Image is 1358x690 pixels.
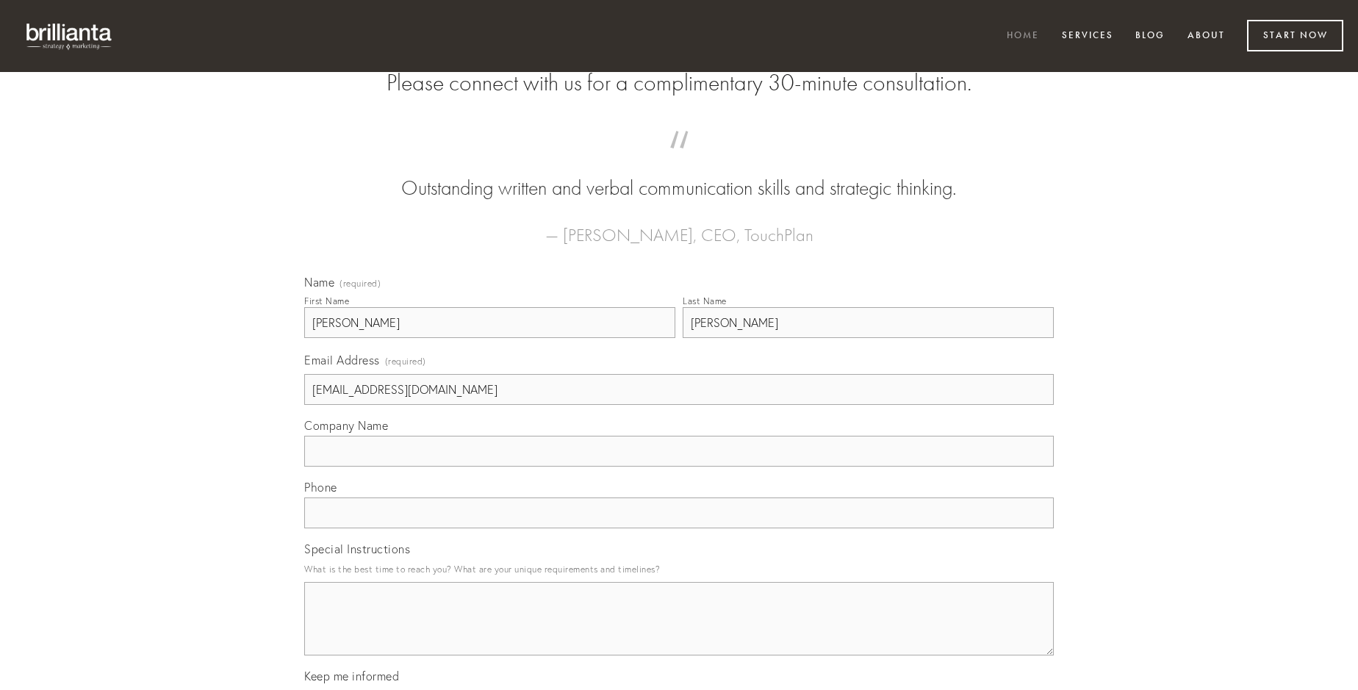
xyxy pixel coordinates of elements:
[304,295,349,306] div: First Name
[304,69,1054,97] h2: Please connect with us for a complimentary 30-minute consultation.
[683,295,727,306] div: Last Name
[1052,24,1123,48] a: Services
[385,351,426,371] span: (required)
[1178,24,1235,48] a: About
[304,418,388,433] span: Company Name
[328,203,1030,250] figcaption: — [PERSON_NAME], CEO, TouchPlan
[304,542,410,556] span: Special Instructions
[304,559,1054,579] p: What is the best time to reach you? What are your unique requirements and timelines?
[1126,24,1174,48] a: Blog
[304,275,334,290] span: Name
[328,145,1030,203] blockquote: Outstanding written and verbal communication skills and strategic thinking.
[304,669,399,683] span: Keep me informed
[997,24,1049,48] a: Home
[1247,20,1343,51] a: Start Now
[328,145,1030,174] span: “
[15,15,125,57] img: brillianta - research, strategy, marketing
[304,353,380,367] span: Email Address
[304,480,337,495] span: Phone
[339,279,381,288] span: (required)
